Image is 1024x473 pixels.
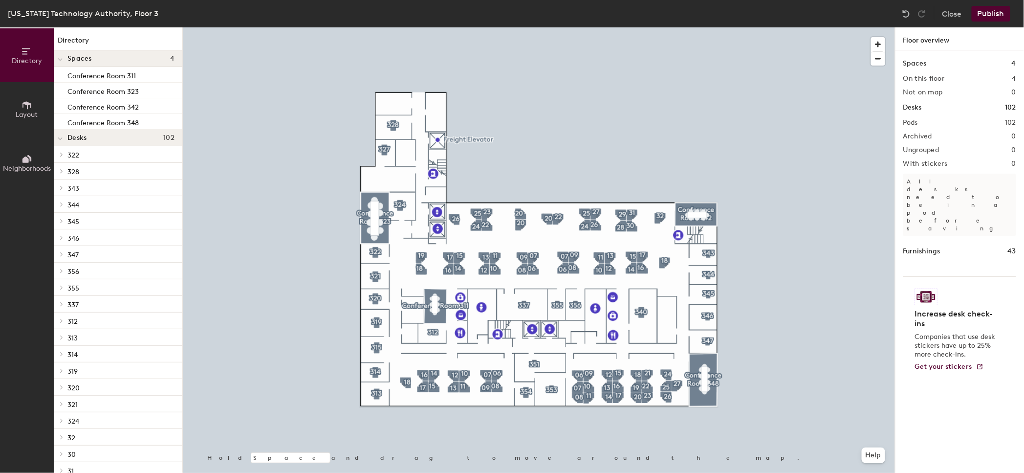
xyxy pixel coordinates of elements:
[67,69,136,80] p: Conference Room 311
[903,102,922,113] h1: Desks
[12,57,42,65] span: Directory
[67,450,76,459] span: 30
[1005,102,1016,113] h1: 102
[903,174,1016,236] p: All desks need to be in a pod before saving
[903,75,945,83] h2: On this floor
[3,164,51,173] span: Neighborhoods
[67,151,79,159] span: 322
[903,119,918,127] h2: Pods
[917,9,927,19] img: Redo
[67,434,75,442] span: 32
[862,448,885,463] button: Help
[67,201,79,209] span: 344
[1012,146,1016,154] h2: 0
[67,317,78,326] span: 312
[67,401,78,409] span: 321
[915,363,984,371] a: Get your stickers
[54,35,182,50] h1: Directory
[1005,119,1016,127] h2: 102
[67,234,79,243] span: 346
[903,146,939,154] h2: Ungrouped
[915,362,972,371] span: Get your stickers
[903,58,927,69] h1: Spaces
[16,111,38,119] span: Layout
[1012,160,1016,168] h2: 0
[1012,89,1016,96] h2: 0
[67,384,80,392] span: 320
[895,27,1024,50] h1: Floor overview
[903,160,948,168] h2: With stickers
[67,351,78,359] span: 314
[915,333,999,359] p: Companies that use desk stickers have up to 25% more check-ins.
[67,334,78,342] span: 313
[67,184,79,193] span: 343
[67,168,79,176] span: 328
[942,6,962,22] button: Close
[1008,246,1016,257] h1: 43
[972,6,1010,22] button: Publish
[903,89,943,96] h2: Not on map
[903,133,932,140] h2: Archived
[67,116,139,127] p: Conference Room 348
[8,7,158,20] div: [US_STATE] Technology Authority, Floor 3
[67,55,92,63] span: Spaces
[67,367,78,376] span: 319
[67,268,79,276] span: 356
[903,246,940,257] h1: Furnishings
[67,85,139,96] p: Conference Room 323
[1012,58,1016,69] h1: 4
[901,9,911,19] img: Undo
[67,100,139,112] p: Conference Room 342
[915,309,999,329] h4: Increase desk check-ins
[163,134,174,142] span: 102
[1012,133,1016,140] h2: 0
[67,218,79,226] span: 345
[67,417,79,426] span: 324
[915,289,937,305] img: Sticker logo
[67,134,87,142] span: Desks
[67,284,79,293] span: 355
[1012,75,1016,83] h2: 4
[67,301,79,309] span: 337
[170,55,174,63] span: 4
[67,251,79,259] span: 347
